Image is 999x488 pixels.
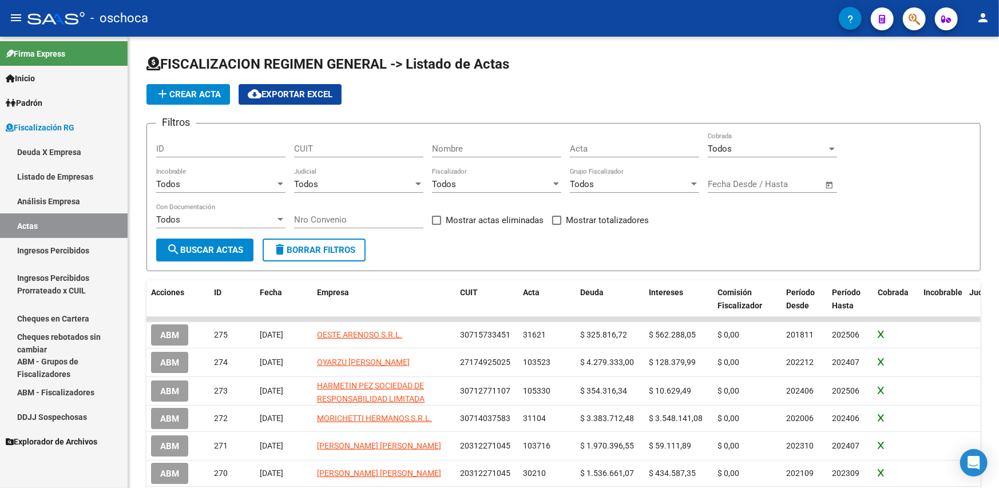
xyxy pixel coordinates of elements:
datatable-header-cell: Acta [518,280,576,318]
span: 20312271045 [460,441,510,450]
mat-icon: menu [9,11,23,25]
button: Buscar Actas [156,239,253,261]
span: $ 128.379,99 [649,358,696,367]
span: [PERSON_NAME] [PERSON_NAME] [317,441,441,450]
span: Acta [523,288,540,297]
span: ABM [160,469,179,479]
span: 202309 [832,469,859,478]
span: 30715733451 [460,330,510,339]
input: Fecha inicio [708,179,754,189]
span: $ 0,00 [717,358,739,367]
datatable-header-cell: Intereses [644,280,713,318]
span: [DATE] [260,441,283,450]
span: Empresa [317,288,349,297]
span: Todos [156,215,180,225]
span: [DATE] [260,386,283,395]
span: Comisión Fiscalizador [717,288,762,310]
span: Borrar Filtros [273,245,355,255]
span: 275 [214,330,228,339]
span: Padrón [6,97,42,109]
span: Período Desde [786,288,815,310]
span: 202506 [832,330,859,339]
span: ABM [160,441,179,451]
input: Fecha fin [764,179,820,189]
span: Mostrar totalizadores [566,213,649,227]
span: Período Hasta [832,288,861,310]
span: ABM [160,386,179,396]
span: CUIT [460,288,478,297]
mat-icon: add [156,87,169,101]
span: Buscar Actas [166,245,243,255]
span: Inicio [6,72,35,85]
span: $ 3.548.141,08 [649,414,703,423]
span: 202109 [786,469,814,478]
span: Todos [294,179,318,189]
span: Judicial [969,288,998,297]
span: Acciones [151,288,184,297]
mat-icon: cloud_download [248,87,261,101]
datatable-header-cell: ID [209,280,255,318]
span: 202506 [832,386,859,395]
span: [DATE] [260,330,283,339]
span: 274 [214,358,228,367]
datatable-header-cell: Fecha [255,280,312,318]
div: Open Intercom Messenger [960,449,988,477]
datatable-header-cell: Incobrable [919,280,965,318]
button: ABM [151,463,188,484]
span: 31104 [523,414,546,423]
h3: Filtros [156,114,196,130]
span: 271 [214,441,228,450]
span: $ 325.816,72 [580,330,627,339]
button: ABM [151,408,188,429]
span: Intereses [649,288,683,297]
datatable-header-cell: CUIT [455,280,518,318]
span: 103716 [523,441,550,450]
span: Cobrada [878,288,909,297]
span: Todos [570,179,594,189]
mat-icon: person [976,11,990,25]
span: Fiscalización RG [6,121,74,134]
span: Incobrable [923,288,962,297]
span: 202406 [786,386,814,395]
span: $ 562.288,05 [649,330,696,339]
span: [DATE] [260,414,283,423]
span: $ 59.111,89 [649,441,691,450]
button: ABM [151,435,188,457]
span: 202406 [832,414,859,423]
span: 202407 [832,441,859,450]
span: Crear Acta [156,89,221,100]
span: 270 [214,469,228,478]
span: 105330 [523,386,550,395]
span: $ 0,00 [717,330,739,339]
span: 30210 [523,469,546,478]
span: $ 0,00 [717,414,739,423]
span: $ 0,00 [717,441,739,450]
span: 30712771107 [460,386,510,395]
span: 273 [214,386,228,395]
span: Mostrar actas eliminadas [446,213,544,227]
datatable-header-cell: Período Desde [782,280,827,318]
button: ABM [151,352,188,373]
span: $ 3.383.712,48 [580,414,634,423]
span: Explorador de Archivos [6,435,97,448]
span: Todos [708,144,732,154]
span: Todos [432,179,456,189]
span: MORICHETTI HERMANOS S.R.L. [317,414,432,423]
span: 202006 [786,414,814,423]
datatable-header-cell: Deuda [576,280,644,318]
span: Fecha [260,288,282,297]
span: OESTE ARENOSO S.R.L. [317,330,402,339]
span: $ 4.279.333,00 [580,358,634,367]
datatable-header-cell: Comisión Fiscalizador [713,280,782,318]
button: ABM [151,380,188,402]
span: Deuda [580,288,604,297]
span: 272 [214,414,228,423]
datatable-header-cell: Acciones [146,280,209,318]
span: $ 0,00 [717,469,739,478]
span: 202407 [832,358,859,367]
datatable-header-cell: Período Hasta [827,280,873,318]
button: Open calendar [823,178,837,192]
span: [DATE] [260,358,283,367]
span: $ 1.536.661,07 [580,469,634,478]
span: $ 354.316,34 [580,386,627,395]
